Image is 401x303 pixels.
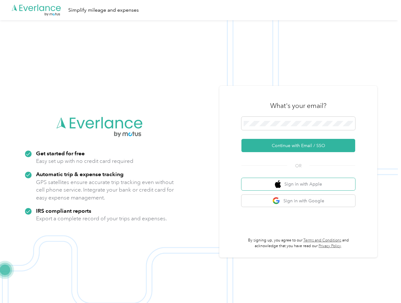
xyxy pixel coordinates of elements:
strong: Automatic trip & expense tracking [36,171,124,177]
span: OR [287,163,309,169]
strong: IRS compliant reports [36,207,91,214]
div: Simplify mileage and expenses [68,6,139,14]
p: Easy set up with no credit card required [36,157,133,165]
button: google logoSign in with Google [241,195,355,207]
a: Terms and Conditions [303,238,341,243]
p: By signing up, you agree to our and acknowledge that you have read our . [241,238,355,249]
a: Privacy Policy [319,244,341,248]
p: GPS satellites ensure accurate trip tracking even without cell phone service. Integrate your bank... [36,178,174,202]
button: apple logoSign in with Apple [241,178,355,190]
p: Export a complete record of your trips and expenses. [36,215,167,223]
h3: What's your email? [270,101,326,110]
img: google logo [272,197,280,205]
button: Continue with Email / SSO [241,139,355,152]
strong: Get started for free [36,150,85,157]
img: apple logo [275,180,281,188]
